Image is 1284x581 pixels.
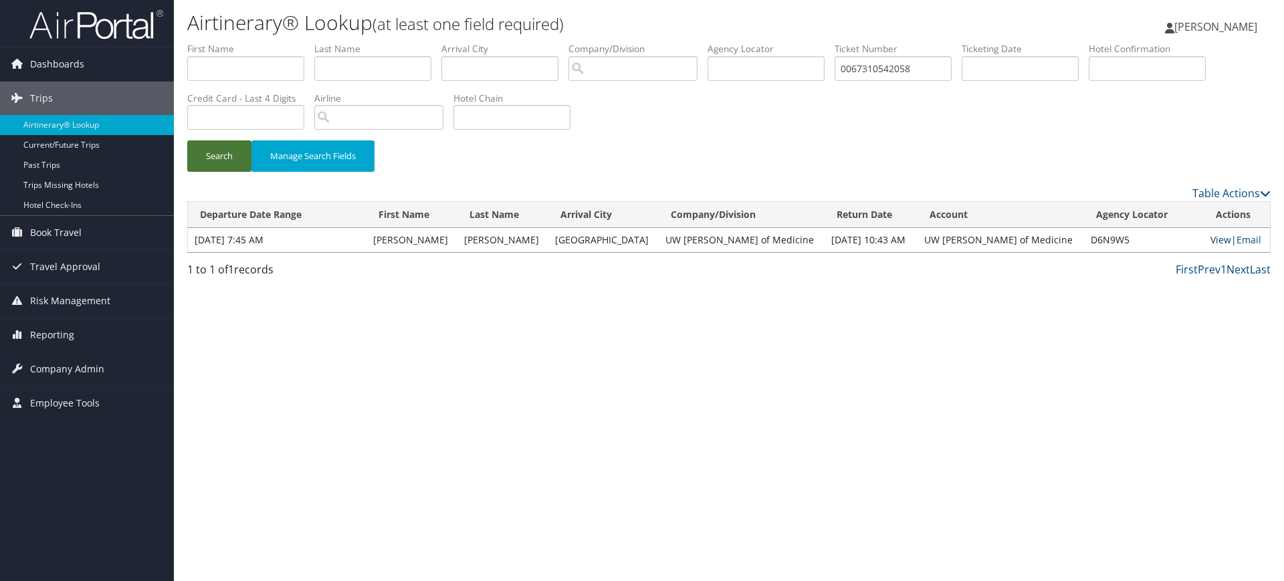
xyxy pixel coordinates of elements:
[1165,7,1271,47] a: [PERSON_NAME]
[1204,228,1270,252] td: |
[457,228,548,252] td: [PERSON_NAME]
[918,202,1084,228] th: Account: activate to sort column ascending
[453,92,580,105] label: Hotel Chain
[825,228,918,252] td: [DATE] 10:43 AM
[30,250,100,283] span: Travel Approval
[188,228,366,252] td: [DATE] 7:45 AM
[1192,186,1271,201] a: Table Actions
[708,42,835,55] label: Agency Locator
[366,202,457,228] th: First Name: activate to sort column ascending
[659,202,825,228] th: Company/Division
[918,228,1084,252] td: UW [PERSON_NAME] of Medicine
[1198,262,1220,277] a: Prev
[568,42,708,55] label: Company/Division
[314,42,441,55] label: Last Name
[251,140,374,172] button: Manage Search Fields
[187,140,251,172] button: Search
[1250,262,1271,277] a: Last
[30,47,84,81] span: Dashboards
[366,228,457,252] td: [PERSON_NAME]
[30,386,100,420] span: Employee Tools
[187,261,443,284] div: 1 to 1 of records
[187,42,314,55] label: First Name
[30,216,82,249] span: Book Travel
[457,202,548,228] th: Last Name: activate to sort column ascending
[1089,42,1216,55] label: Hotel Confirmation
[962,42,1089,55] label: Ticketing Date
[372,13,564,35] small: (at least one field required)
[30,318,74,352] span: Reporting
[30,284,110,318] span: Risk Management
[314,92,453,105] label: Airline
[659,228,825,252] td: UW [PERSON_NAME] of Medicine
[1237,233,1261,246] a: Email
[228,262,234,277] span: 1
[187,92,314,105] label: Credit Card - Last 4 Digits
[548,228,659,252] td: [GEOGRAPHIC_DATA]
[1210,233,1231,246] a: View
[30,82,53,115] span: Trips
[1174,19,1257,34] span: [PERSON_NAME]
[548,202,659,228] th: Arrival City: activate to sort column ascending
[1084,202,1204,228] th: Agency Locator: activate to sort column ascending
[1226,262,1250,277] a: Next
[29,9,163,40] img: airportal-logo.png
[188,202,366,228] th: Departure Date Range: activate to sort column ascending
[187,9,909,37] h1: Airtinerary® Lookup
[441,42,568,55] label: Arrival City
[1204,202,1270,228] th: Actions
[835,42,962,55] label: Ticket Number
[1176,262,1198,277] a: First
[825,202,918,228] th: Return Date: activate to sort column ascending
[1220,262,1226,277] a: 1
[30,352,104,386] span: Company Admin
[1084,228,1204,252] td: D6N9W5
